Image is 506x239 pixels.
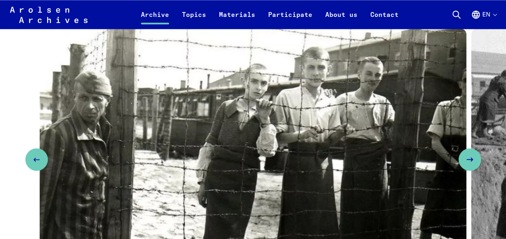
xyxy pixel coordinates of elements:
a: Participate [262,10,319,29]
a: Contact [364,10,405,29]
a: Topics [176,10,213,29]
button: Next slide [458,148,481,171]
a: Archive [134,10,176,29]
nav: Primary [134,5,405,24]
button: English, language selection [471,10,496,29]
button: Previous slide [25,148,48,171]
a: About us [319,10,364,29]
a: Materials [213,10,262,29]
